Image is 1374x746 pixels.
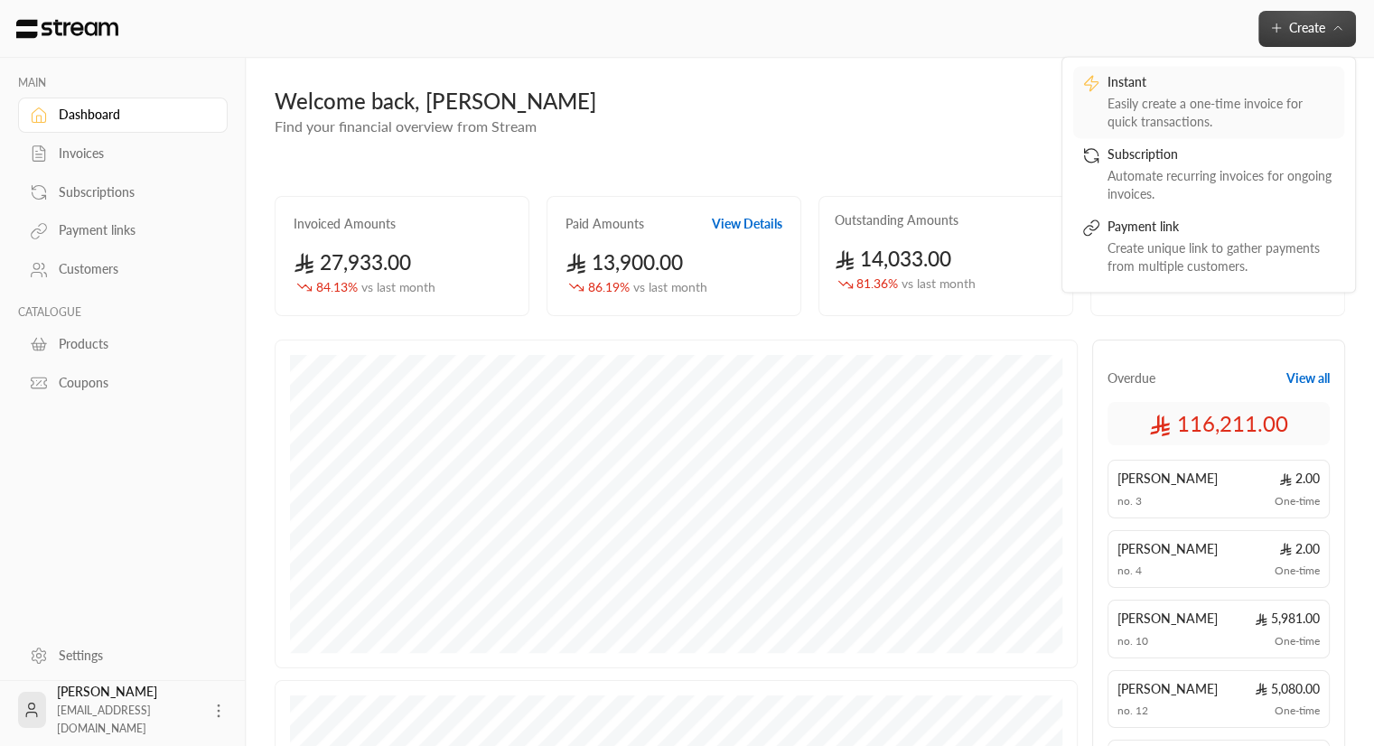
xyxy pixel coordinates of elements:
[1286,369,1330,387] button: View all
[1108,73,1335,95] div: Instant
[18,305,228,320] p: CATALOGUE
[18,365,228,400] a: Coupons
[1108,167,1335,203] div: Automate recurring invoices for ongoing invoices.
[1108,95,1335,131] div: Easily create a one-time invoice for quick transactions.
[18,136,228,172] a: Invoices
[361,279,435,294] span: vs last month
[1275,564,1320,578] span: One-time
[59,106,205,124] div: Dashboard
[316,278,435,297] span: 84.13 %
[18,98,228,133] a: Dashboard
[1117,470,1218,488] span: [PERSON_NAME]
[1117,610,1218,628] span: [PERSON_NAME]
[294,215,396,233] h2: Invoiced Amounts
[856,275,976,294] span: 81.36 %
[18,638,228,673] a: Settings
[835,247,952,271] span: 14,033.00
[294,250,411,275] span: 27,933.00
[1255,610,1320,628] span: 5,981.00
[633,279,707,294] span: vs last month
[1275,634,1320,648] span: One-time
[275,87,1345,116] div: Welcome back, [PERSON_NAME]
[18,213,228,248] a: Payment links
[1258,11,1356,47] button: Create
[59,260,205,278] div: Customers
[1108,369,1155,387] span: Overdue
[57,704,151,735] span: [EMAIL_ADDRESS][DOMAIN_NAME]
[1108,218,1335,239] div: Payment link
[59,647,205,665] div: Settings
[59,374,205,392] div: Coupons
[1279,470,1320,488] span: 2.00
[14,19,120,39] img: Logo
[1117,540,1218,558] span: [PERSON_NAME]
[59,145,205,163] div: Invoices
[588,278,707,297] span: 86.19 %
[1275,704,1320,718] span: One-time
[18,174,228,210] a: Subscriptions
[1275,494,1320,508] span: One-time
[59,183,205,201] div: Subscriptions
[57,683,199,737] div: [PERSON_NAME]
[1108,239,1335,275] div: Create unique link to gather payments from multiple customers.
[712,215,782,233] button: View Details
[902,275,976,291] span: vs last month
[1117,704,1148,718] span: no. 12
[1117,634,1148,648] span: no. 10
[275,117,537,135] span: Find your financial overview from Stream
[18,76,228,90] p: MAIN
[1255,680,1320,698] span: 5,080.00
[1073,210,1344,283] a: Payment linkCreate unique link to gather payments from multiple customers.
[1117,680,1218,698] span: [PERSON_NAME]
[1117,494,1142,508] span: no. 3
[1108,145,1335,167] div: Subscription
[59,221,205,239] div: Payment links
[835,211,958,229] h2: Outstanding Amounts
[18,327,228,362] a: Products
[1117,564,1142,578] span: no. 4
[565,250,683,275] span: 13,900.00
[1149,409,1287,438] span: 116,211.00
[18,252,228,287] a: Customers
[59,335,205,353] div: Products
[1289,20,1325,35] span: Create
[1073,138,1344,210] a: SubscriptionAutomate recurring invoices for ongoing invoices.
[1279,540,1320,558] span: 2.00
[1073,66,1344,138] a: InstantEasily create a one-time invoice for quick transactions.
[565,215,644,233] h2: Paid Amounts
